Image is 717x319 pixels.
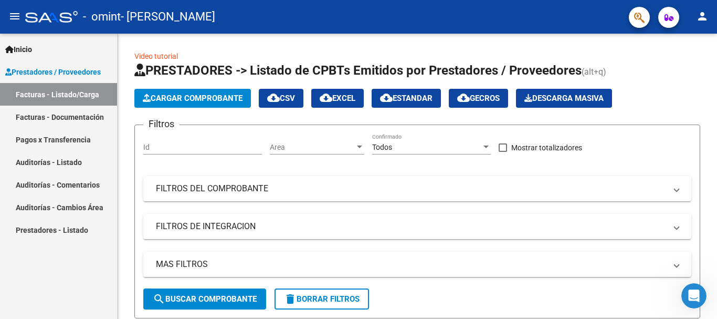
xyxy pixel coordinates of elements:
p: El equipo también puede ayudar [51,12,161,28]
button: EXCEL [311,89,364,108]
span: EXCEL [320,94,355,103]
span: CSV [267,94,295,103]
mat-icon: cloud_download [320,91,332,104]
h3: Filtros [143,117,180,131]
button: Descarga Masiva [516,89,612,108]
mat-panel-title: MAS FILTROS [156,259,666,270]
mat-expansion-panel-header: FILTROS DE INTEGRACION [143,214,691,239]
span: (alt+q) [582,67,606,77]
button: go back [7,6,27,26]
button: Cargar Comprobante [134,89,251,108]
span: PRESTADORES -> Listado de CPBTs Emitidos por Prestadores / Proveedores [134,63,582,78]
button: Estandar [372,89,441,108]
mat-icon: menu [8,10,21,23]
button: Selector de emoji [16,239,25,247]
a: [EMAIL_ADDRESS][DOMAIN_NAME] [17,203,150,222]
span: Prestadores / Proveedores [5,66,101,78]
button: Start recording [67,239,75,247]
button: Adjuntar un archivo [50,239,58,247]
app-download-masive: Descarga masiva de comprobantes (adjuntos) [516,89,612,108]
div: Le indico el contacto de Omint para comunicarse:[EMAIL_ADDRESS][DOMAIN_NAME]o[EMAIL_ADDRESS][DOMA... [8,176,172,230]
span: - omint [83,5,121,28]
div: Le indico el contacto de Omint para comunicarse: o [17,182,164,223]
span: Descarga Masiva [524,94,604,103]
div: Lamentablemente, Por la consulta realizada le recomiendo comunicarse directamente con la obra soc... [8,59,172,175]
mat-panel-title: FILTROS DE INTEGRACION [156,221,666,232]
mat-expansion-panel-header: MAS FILTROS [143,252,691,277]
span: - [PERSON_NAME] [121,5,215,28]
span: Estandar [380,94,433,103]
textarea: Escribe un mensaje... [9,217,201,234]
a: Video tutorial [134,52,178,60]
mat-icon: cloud_download [380,91,393,104]
button: Buscar Comprobante [143,289,266,310]
mat-panel-title: FILTROS DEL COMPROBANTE [156,183,666,194]
img: Profile image for Fin [30,8,47,25]
div: ¡Que tenga un lindo dia! [17,158,164,169]
span: Cargar Comprobante [143,94,242,103]
div: Cerrar [184,6,203,25]
mat-icon: delete [284,293,297,305]
button: Inicio [164,6,184,26]
button: CSV [259,89,303,108]
span: Buscar Comprobante [153,294,257,304]
div: Soporte dice… [8,176,202,253]
span: Gecros [457,94,500,103]
iframe: Intercom live chat [681,283,707,308]
button: Gecros [449,89,508,108]
button: Borrar Filtros [275,289,369,310]
span: Borrar Filtros [284,294,360,304]
button: Selector de gif [33,239,41,247]
mat-icon: cloud_download [267,91,280,104]
span: Mostrar totalizadores [511,141,582,154]
div: Lamentablemente, Por la consulta realizada le recomiendo comunicarse directamente con la obra soc... [17,66,164,138]
mat-icon: search [153,293,165,305]
span: Inicio [5,44,32,55]
mat-expansion-panel-header: FILTROS DEL COMPROBANTE [143,176,691,201]
div: Quedamos atentos si tuviera alguna otra consulta. [17,138,164,158]
mat-icon: person [696,10,709,23]
div: Soporte dice… [8,15,202,59]
span: Area [270,143,355,152]
button: Enviar un mensaje… [180,234,197,251]
div: Buenos dias, Muchas gracias por comunicarse con el soporte técnico de la plataforma. [17,21,164,52]
mat-icon: cloud_download [457,91,470,104]
span: Todos [372,143,392,151]
a: [EMAIL_ADDRESS][DOMAIN_NAME] [17,193,133,212]
h1: Fin [51,4,64,12]
div: Soporte dice… [8,59,202,176]
div: Buenos dias, Muchas gracias por comunicarse con el soporte técnico de la plataforma. [8,15,172,58]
